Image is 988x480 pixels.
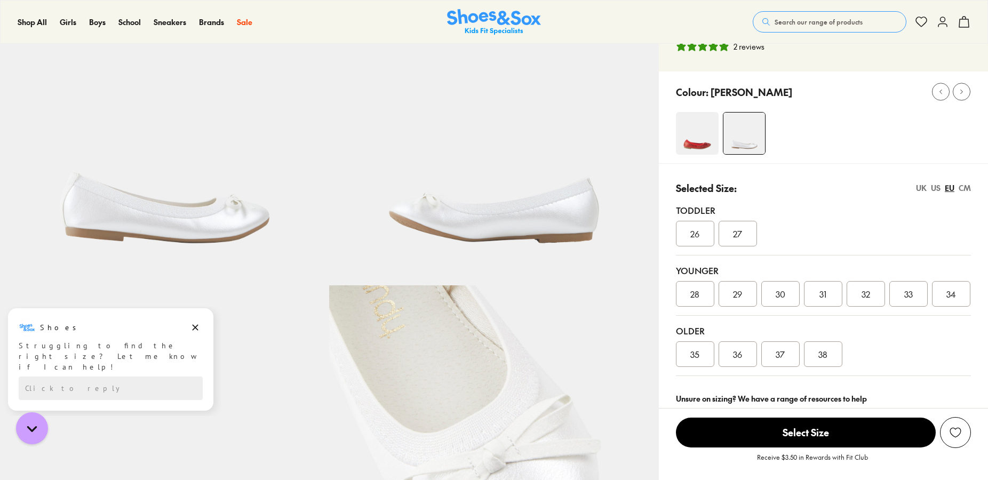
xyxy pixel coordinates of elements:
[753,11,906,33] button: Search our range of products
[916,182,927,194] div: UK
[690,227,699,240] span: 26
[60,17,76,27] span: Girls
[676,417,936,448] button: Select Size
[690,348,699,361] span: 35
[734,41,764,52] div: 2 reviews
[862,287,870,300] span: 32
[676,85,708,99] p: Colour:
[676,264,971,277] div: Younger
[676,204,971,217] div: Toddler
[199,17,224,27] span: Brands
[89,17,106,27] span: Boys
[676,41,764,52] button: 5 stars, 2 ratings
[676,324,971,337] div: Older
[8,12,213,66] div: Message from Shoes. Struggling to find the right size? Let me know if I can help!
[676,418,936,447] span: Select Size
[447,9,541,35] a: Shoes & Sox
[733,348,742,361] span: 36
[775,17,863,27] span: Search our range of products
[723,113,765,154] img: 4-427862_1
[711,85,792,99] p: [PERSON_NAME]
[237,17,252,28] a: Sale
[19,70,203,93] div: Reply to the campaigns
[733,227,742,240] span: 27
[447,9,541,35] img: SNS_Logo_Responsive.svg
[931,182,941,194] div: US
[757,452,868,471] p: Receive $3.50 in Rewards with Fit Club
[118,17,141,27] span: School
[18,17,47,28] a: Shop All
[19,12,36,29] img: Shoes logo
[188,13,203,28] button: Dismiss campaign
[60,17,76,28] a: Girls
[959,182,971,194] div: CM
[118,17,141,28] a: School
[904,287,913,300] span: 33
[776,287,785,300] span: 30
[818,348,827,361] span: 38
[819,287,826,300] span: 31
[89,17,106,28] a: Boys
[690,287,699,300] span: 28
[154,17,186,27] span: Sneakers
[154,17,186,28] a: Sneakers
[18,17,47,27] span: Shop All
[11,409,53,448] iframe: Gorgias live chat messenger
[676,393,971,404] div: Unsure on sizing? We have a range of resources to help
[940,417,971,448] button: Add to Wishlist
[676,181,737,195] p: Selected Size:
[945,182,954,194] div: EU
[199,17,224,28] a: Brands
[19,34,203,66] div: Struggling to find the right size? Let me know if I can help!
[676,112,719,155] img: 4-426457_1
[8,2,213,104] div: Campaign message
[40,15,82,26] h3: Shoes
[946,287,956,300] span: 34
[733,287,742,300] span: 29
[776,348,785,361] span: 37
[237,17,252,27] span: Sale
